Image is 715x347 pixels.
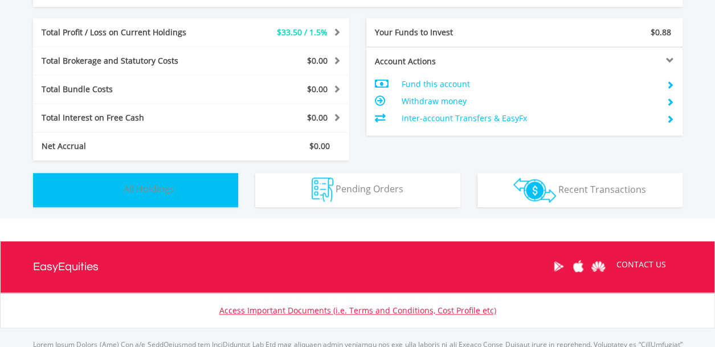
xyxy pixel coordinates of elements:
span: Recent Transactions [558,183,646,195]
div: Total Profit / Loss on Current Holdings [33,27,218,38]
span: All Holdings [124,183,174,195]
button: All Holdings [33,173,238,207]
div: Total Bundle Costs [33,84,218,95]
td: Withdraw money [401,93,657,110]
td: Inter-account Transfers & EasyFx [401,110,657,127]
span: $0.00 [309,141,330,151]
a: Access Important Documents (i.e. Terms and Conditions, Cost Profile etc) [219,305,496,316]
div: Account Actions [366,56,525,67]
a: Huawei [589,249,608,284]
a: Apple [569,249,589,284]
a: Google Play [549,249,569,284]
span: $0.88 [651,27,671,38]
span: $0.00 [307,55,328,66]
div: Net Accrual [33,141,218,152]
div: Total Interest on Free Cash [33,112,218,123]
img: transactions-zar-wht.png [513,177,556,203]
div: Total Brokerage and Statutory Costs [33,55,218,67]
span: $0.00 [307,112,328,123]
button: Pending Orders [255,173,460,207]
a: CONTACT US [608,249,674,280]
td: Fund this account [401,76,657,93]
button: Recent Transactions [477,173,683,207]
span: $33.50 / 1.5% [277,27,328,38]
span: $0.00 [307,84,328,94]
span: Pending Orders [336,183,403,195]
div: Your Funds to Invest [366,27,525,38]
img: pending_instructions-wht.png [312,177,333,202]
img: holdings-wht.png [97,177,121,202]
a: EasyEquities [33,241,99,292]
